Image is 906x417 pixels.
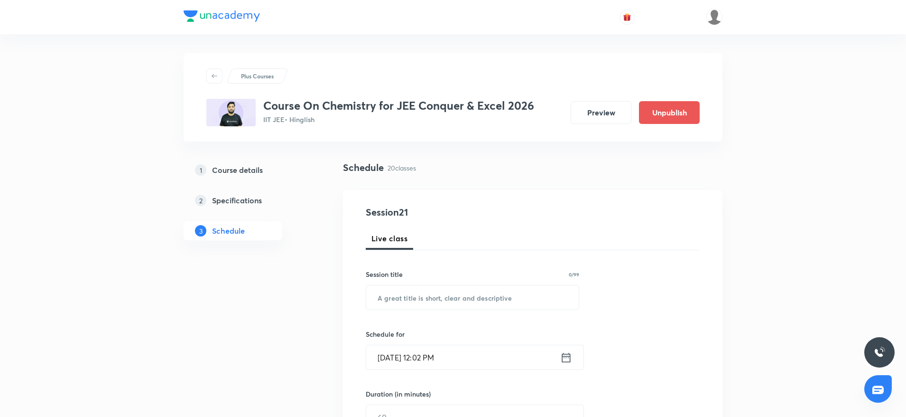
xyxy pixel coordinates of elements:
a: Company Logo [184,10,260,24]
span: Live class [371,233,407,244]
button: Preview [571,101,631,124]
h6: Session title [366,269,403,279]
p: 3 [195,225,206,237]
h6: Schedule for [366,329,579,339]
img: Company Logo [184,10,260,22]
h6: Duration (in minutes) [366,389,431,399]
img: Ankit Porwal [706,9,722,25]
p: Plus Courses [241,72,274,80]
p: 0/99 [569,272,579,277]
h4: Session 21 [366,205,539,219]
p: IIT JEE • Hinglish [263,114,534,124]
img: 009428BA-B603-4E8A-A4FC-B2966B65AC40_plus.png [206,99,256,126]
h5: Schedule [212,225,245,237]
p: 1 [195,164,206,176]
button: avatar [619,9,635,25]
a: 2Specifications [184,191,313,210]
h5: Course details [212,164,263,176]
img: ttu [874,347,885,358]
h3: Course On Chemistry for JEE Conquer & Excel 2026 [263,99,534,113]
a: 1Course details [184,161,313,180]
h5: Specifications [212,195,262,206]
button: Unpublish [639,101,700,124]
p: 20 classes [388,163,416,173]
img: avatar [623,13,631,21]
input: A great title is short, clear and descriptive [366,285,579,310]
h4: Schedule [343,161,384,175]
p: 2 [195,195,206,206]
